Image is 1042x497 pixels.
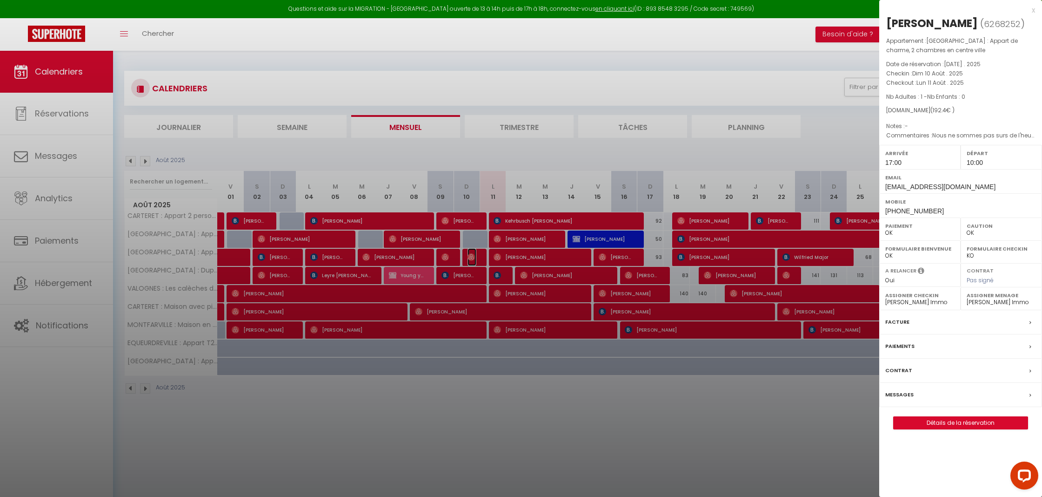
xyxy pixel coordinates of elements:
span: Dim 10 Août . 2025 [912,69,963,77]
div: [DOMAIN_NAME] [886,106,1035,115]
button: Détails de la réservation [893,416,1028,429]
p: Commentaires : [886,131,1035,140]
span: [GEOGRAPHIC_DATA] : Appart de charme, 2 chambres en centre ville [886,37,1018,54]
p: Date de réservation : [886,60,1035,69]
i: Sélectionner OUI si vous souhaiter envoyer les séquences de messages post-checkout [918,267,924,277]
label: Mobile [885,197,1036,206]
label: Formulaire Bienvenue [885,244,955,253]
iframe: LiveChat chat widget [1003,458,1042,497]
span: ( € ) [930,106,955,114]
span: [PHONE_NUMBER] [885,207,944,215]
label: Assigner Checkin [885,291,955,300]
span: [DATE] . 2025 [944,60,981,68]
span: 17:00 [885,159,902,166]
label: A relancer [885,267,916,275]
span: 192.4 [933,106,946,114]
label: Contrat [967,267,994,273]
label: Caution [967,221,1036,231]
p: Checkout : [886,78,1035,88]
label: Départ [967,149,1036,158]
label: Contrat [885,366,912,375]
p: Checkin : [886,69,1035,78]
span: 6268252 [984,18,1021,30]
p: Appartement : [886,36,1035,55]
span: Pas signé [967,276,994,284]
label: Email [885,173,1036,182]
div: x [879,5,1035,16]
label: Messages [885,390,914,400]
span: Nb Adultes : 1 - [886,93,965,101]
p: Notes : [886,122,1035,131]
span: [EMAIL_ADDRESS][DOMAIN_NAME] [885,183,995,191]
label: Arrivée [885,149,955,158]
label: Paiement [885,221,955,231]
label: Formulaire Checkin [967,244,1036,253]
span: Nb Enfants : 0 [927,93,965,101]
span: Lun 11 Août . 2025 [916,79,964,87]
div: [PERSON_NAME] [886,16,978,31]
label: Facture [885,317,909,327]
a: Détails de la réservation [894,417,1028,429]
label: Paiements [885,341,915,351]
label: Assigner Menage [967,291,1036,300]
span: - [905,122,908,130]
span: ( ) [980,17,1025,30]
span: 10:00 [967,159,983,166]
